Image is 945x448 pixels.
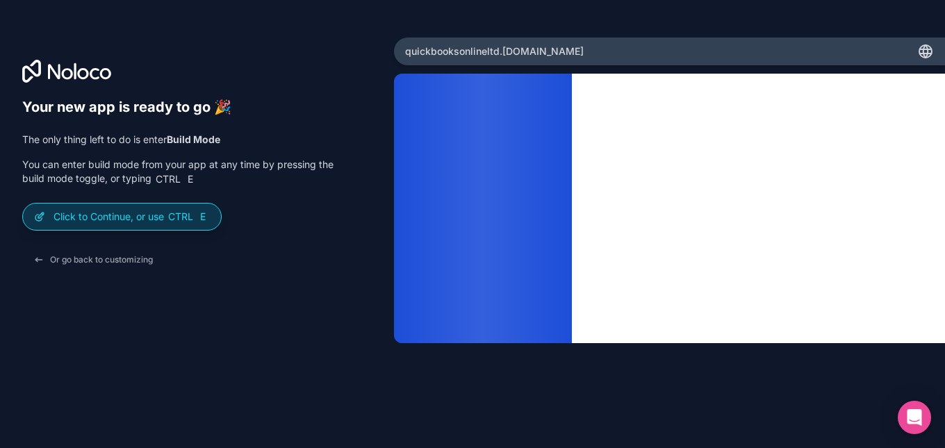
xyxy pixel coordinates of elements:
span: Ctrl [154,173,182,185]
span: Ctrl [167,210,195,223]
strong: Build Mode [167,133,220,145]
p: Click to Continue, or use [54,210,210,224]
p: The only thing left to do is enter [22,133,334,147]
span: quickbooksonlineltd .[DOMAIN_NAME] [405,44,584,58]
h6: Your new app is ready to go 🎉 [22,99,334,116]
button: Or go back to customizing [22,247,164,272]
div: Open Intercom Messenger [898,401,931,434]
span: E [197,211,208,222]
span: E [185,174,196,185]
p: You can enter build mode from your app at any time by pressing the build mode toggle, or typing [22,158,334,186]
